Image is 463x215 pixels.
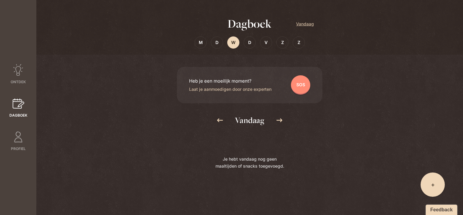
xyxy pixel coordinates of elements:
[248,39,251,46] span: D
[11,146,26,152] span: Profiel
[9,113,27,118] span: Dagboek
[231,39,235,46] span: W
[189,77,271,84] p: Heb je een moeilijk moment?
[291,75,310,95] div: SOS
[185,16,314,32] h2: Dagboek
[281,39,284,46] span: Z
[215,39,218,46] span: D
[298,39,300,46] span: Z
[11,79,26,85] span: Ontdek
[213,155,286,179] p: Je hebt vandaag nog geen maaltijden of snacks toegevoegd.
[431,180,435,189] span: +
[235,115,264,125] span: Vandaag
[199,39,203,46] span: M
[296,20,314,27] span: Vandaag
[265,39,268,46] span: V
[423,203,458,215] iframe: Ybug feedback widget
[189,86,271,93] p: Laat je aanmoedigen door onze experten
